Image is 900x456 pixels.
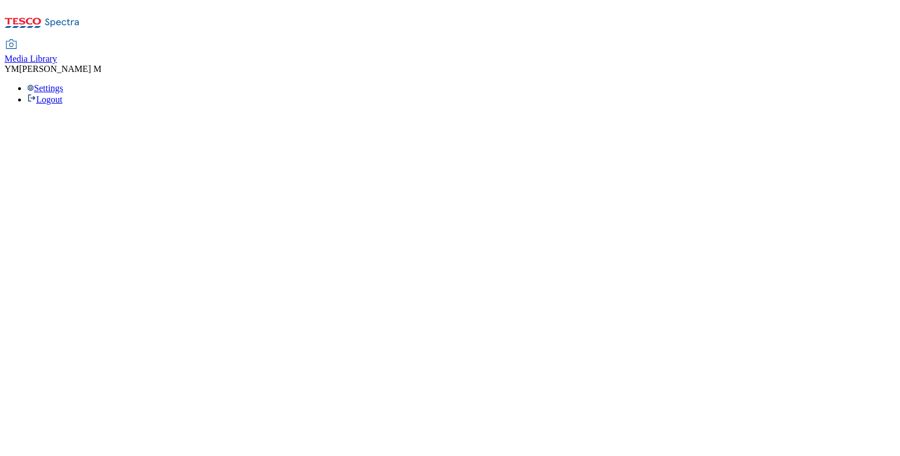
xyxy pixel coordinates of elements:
span: [PERSON_NAME] M [19,64,101,74]
a: Media Library [5,40,57,64]
span: Media Library [5,54,57,63]
span: YM [5,64,19,74]
a: Logout [27,95,62,104]
a: Settings [27,83,63,93]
